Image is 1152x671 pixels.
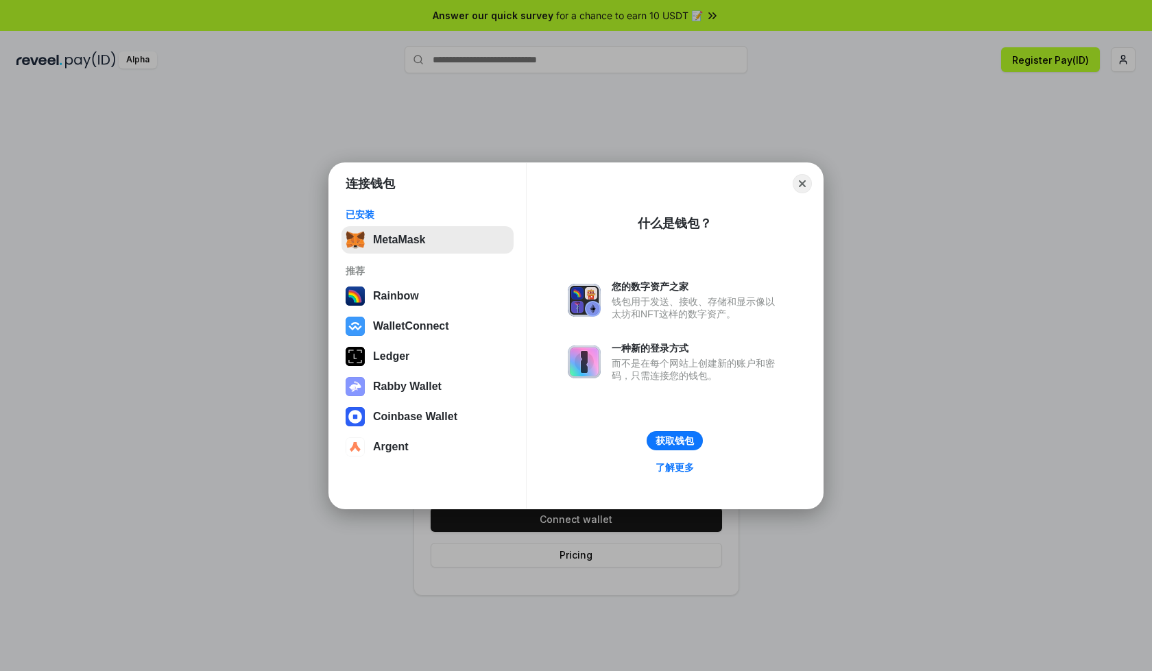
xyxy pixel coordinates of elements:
[612,342,782,354] div: 一种新的登录方式
[612,280,782,293] div: 您的数字资产之家
[341,313,514,340] button: WalletConnect
[341,373,514,400] button: Rabby Wallet
[373,290,419,302] div: Rainbow
[612,295,782,320] div: 钱包用于发送、接收、存储和显示像以太坊和NFT这样的数字资产。
[656,461,694,474] div: 了解更多
[373,380,442,393] div: Rabby Wallet
[346,377,365,396] img: svg+xml,%3Csvg%20xmlns%3D%22http%3A%2F%2Fwww.w3.org%2F2000%2Fsvg%22%20fill%3D%22none%22%20viewBox...
[346,347,365,366] img: svg+xml,%3Csvg%20xmlns%3D%22http%3A%2F%2Fwww.w3.org%2F2000%2Fsvg%22%20width%3D%2228%22%20height%3...
[373,441,409,453] div: Argent
[341,343,514,370] button: Ledger
[346,407,365,426] img: svg+xml,%3Csvg%20width%3D%2228%22%20height%3D%2228%22%20viewBox%3D%220%200%2028%2028%22%20fill%3D...
[638,215,712,232] div: 什么是钱包？
[346,265,509,277] div: 推荐
[373,350,409,363] div: Ledger
[647,459,702,476] a: 了解更多
[568,284,601,317] img: svg+xml,%3Csvg%20xmlns%3D%22http%3A%2F%2Fwww.w3.org%2F2000%2Fsvg%22%20fill%3D%22none%22%20viewBox...
[346,286,365,306] img: svg+xml,%3Csvg%20width%3D%22120%22%20height%3D%22120%22%20viewBox%3D%220%200%20120%20120%22%20fil...
[341,282,514,310] button: Rainbow
[656,435,694,447] div: 获取钱包
[568,345,601,378] img: svg+xml,%3Csvg%20xmlns%3D%22http%3A%2F%2Fwww.w3.org%2F2000%2Fsvg%22%20fill%3D%22none%22%20viewBox...
[341,226,514,254] button: MetaMask
[341,403,514,430] button: Coinbase Wallet
[793,174,812,193] button: Close
[647,431,703,450] button: 获取钱包
[346,317,365,336] img: svg+xml,%3Csvg%20width%3D%2228%22%20height%3D%2228%22%20viewBox%3D%220%200%2028%2028%22%20fill%3D...
[346,230,365,249] img: svg+xml,%3Csvg%20fill%3D%22none%22%20height%3D%2233%22%20viewBox%3D%220%200%2035%2033%22%20width%...
[373,234,425,246] div: MetaMask
[346,175,395,192] h1: 连接钱包
[373,411,457,423] div: Coinbase Wallet
[346,437,365,456] img: svg+xml,%3Csvg%20width%3D%2228%22%20height%3D%2228%22%20viewBox%3D%220%200%2028%2028%22%20fill%3D...
[341,433,514,461] button: Argent
[373,320,449,332] div: WalletConnect
[346,208,509,221] div: 已安装
[612,357,782,382] div: 而不是在每个网站上创建新的账户和密码，只需连接您的钱包。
